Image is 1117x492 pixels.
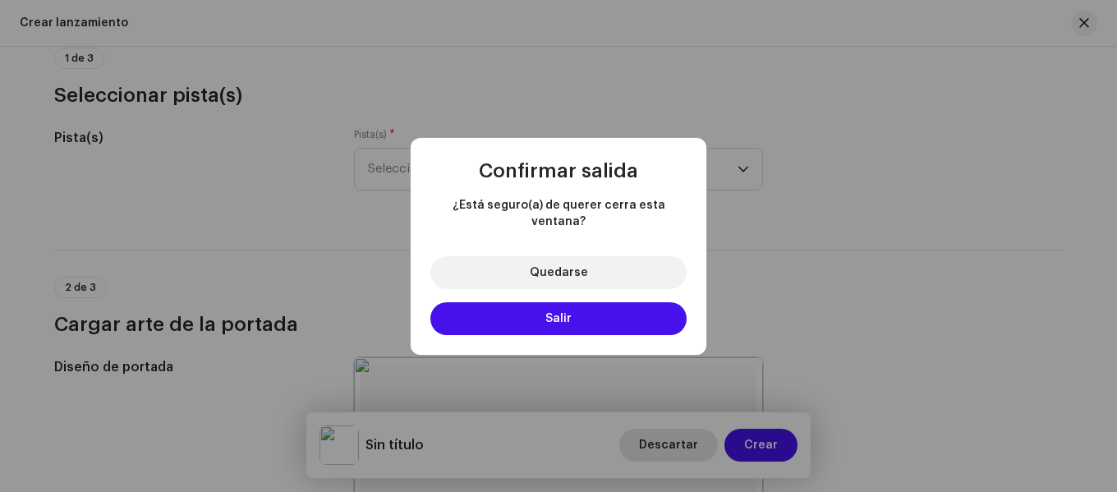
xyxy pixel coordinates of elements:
[530,267,588,278] span: Quedarse
[430,302,687,335] button: Salir
[479,161,638,181] span: Confirmar salida
[430,197,687,230] span: ¿Está seguro(a) de querer cerra esta ventana?
[545,313,572,324] span: Salir
[430,256,687,289] button: Quedarse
